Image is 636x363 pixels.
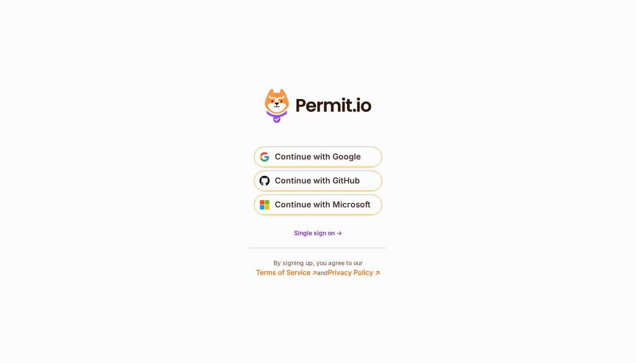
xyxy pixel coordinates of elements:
[328,268,380,277] a: Privacy Policy ↗
[256,259,380,277] p: By signing up, you agree to our and
[254,171,382,191] button: Continue with GitHub
[294,229,342,237] a: Single sign on ->
[275,150,361,164] span: Continue with Google
[275,174,360,188] span: Continue with GitHub
[254,195,382,215] button: Continue with Microsoft
[275,198,371,212] span: Continue with Microsoft
[294,229,342,236] span: Single sign on ->
[256,268,317,277] a: Terms of Service ↗
[254,147,382,167] button: Continue with Google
